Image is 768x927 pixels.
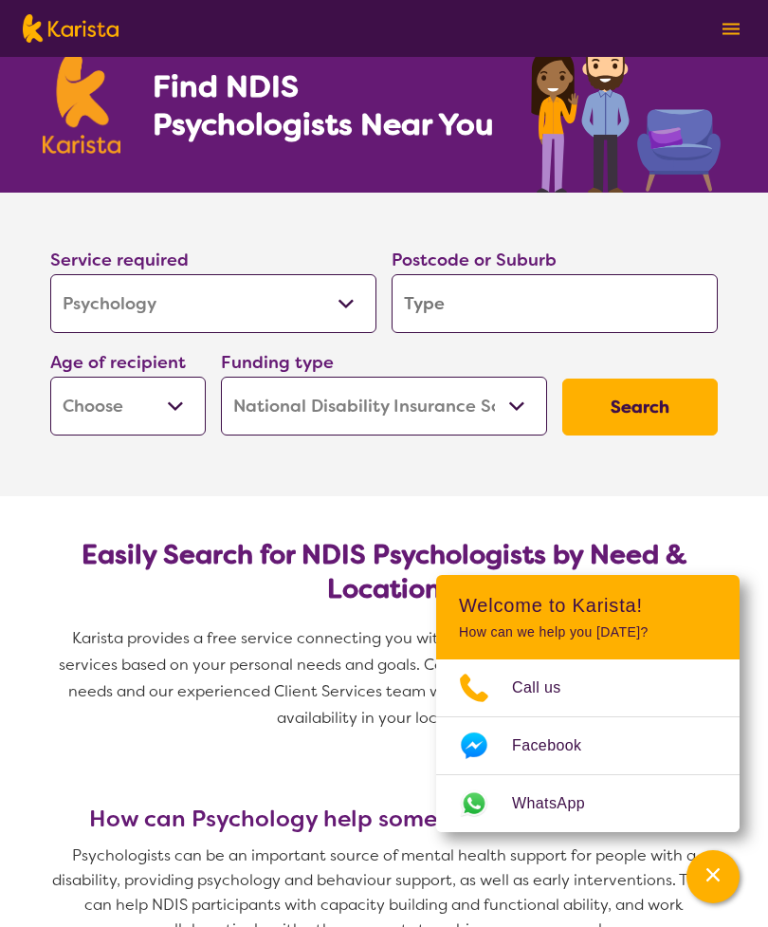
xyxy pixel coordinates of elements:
img: psychology [524,27,725,193]
img: Karista logo [43,51,120,154]
button: Search [562,379,718,436]
h1: Find NDIS Psychologists Near You [153,67,503,143]
span: Karista provides a free service connecting you with Psychologists and other disability services b... [59,628,713,701]
img: menu [722,23,740,35]
span: WhatsApp [512,789,608,818]
ul: Choose channel [436,659,740,832]
span: Facebook [512,732,604,760]
div: Channel Menu [436,575,740,832]
img: Karista logo [23,14,119,43]
label: Funding type [221,351,334,374]
a: Web link opens in a new tab. [436,775,740,832]
h3: How can Psychology help someone with a disability? [43,806,725,832]
label: Service required [50,249,189,271]
input: Type [392,274,718,333]
p: How can we help you [DATE]? [459,624,717,640]
h2: Welcome to Karista! [459,594,717,617]
h2: Easily Search for NDIS Psychologists by Need & Location [65,538,703,606]
button: Channel Menu [686,850,740,903]
label: Age of recipient [50,351,186,374]
label: Postcode or Suburb [392,249,557,271]
span: Call us [512,674,584,702]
